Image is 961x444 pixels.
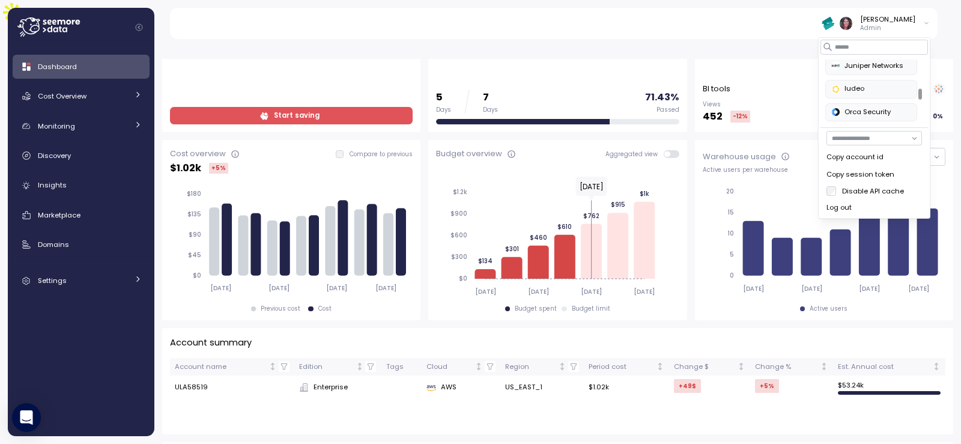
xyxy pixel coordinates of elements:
[584,358,669,376] th: Period costNot sorted
[674,379,701,393] div: +49 $
[175,362,267,373] div: Account name
[483,106,498,114] div: Days
[386,362,417,373] div: Tags
[356,362,364,371] div: Not sorted
[703,109,723,125] p: 452
[188,251,201,259] tspan: $45
[350,150,413,159] p: Compare to previous
[13,144,150,168] a: Discovery
[500,358,584,376] th: RegionNot sorted
[268,362,277,371] div: Not sorted
[730,251,734,258] tspan: 5
[730,272,734,279] tspan: 0
[645,90,679,106] p: 71.43 %
[750,358,833,376] th: Change %Not sorted
[801,285,822,293] tspan: [DATE]
[475,288,496,296] tspan: [DATE]
[170,376,294,400] td: ULA58519
[38,151,71,160] span: Discovery
[132,23,147,32] button: Collapse navigation
[13,233,150,257] a: Domains
[727,230,734,237] tspan: 10
[38,180,67,190] span: Insights
[261,305,300,313] div: Previous cost
[703,151,776,163] div: Warehouse usage
[557,223,572,231] tspan: $610
[38,240,69,249] span: Domains
[38,276,67,285] span: Settings
[572,305,610,313] div: Budget limit
[838,362,930,373] div: Est. Annual cost
[860,24,915,32] p: Admin
[820,362,828,371] div: Not sorted
[13,114,150,138] a: Monitoring
[656,362,664,371] div: Not sorted
[426,362,473,373] div: Cloud
[450,210,467,217] tspan: $900
[453,188,467,196] tspan: $1.2k
[12,403,41,432] div: Open Intercom Messenger
[209,163,228,174] div: +5 %
[611,201,625,208] tspan: $915
[656,106,679,114] div: Passed
[436,90,451,106] p: 5
[703,166,945,174] div: Active users per warehouse
[605,150,664,158] span: Aggregated view
[451,253,467,261] tspan: $300
[38,91,86,101] span: Cost Overview
[13,203,150,227] a: Marketplace
[833,358,945,376] th: Est. Annual costNot sorted
[13,55,150,79] a: Dashboard
[826,202,922,213] div: Log out
[832,107,911,118] div: Orca Security
[170,358,294,376] th: Account nameNot sorted
[13,174,150,198] a: Insights
[669,358,750,376] th: Change $Not sorted
[832,84,911,95] div: ludeo
[726,187,734,195] tspan: 20
[743,285,764,293] tspan: [DATE]
[38,62,77,71] span: Dashboard
[840,17,852,29] img: ACg8ocLDuIZlR5f2kIgtapDwVC7yp445s3OgbrQTIAV7qYj8P05r5pI=s96-c
[640,190,649,198] tspan: $1k
[210,285,231,293] tspan: [DATE]
[459,275,467,282] tspan: $0
[826,152,922,163] div: Copy account id
[326,285,347,293] tspan: [DATE]
[421,358,500,376] th: CloudNot sorted
[274,108,320,124] span: Start saving
[187,210,201,218] tspan: $135
[189,231,201,239] tspan: $90
[703,100,750,109] p: Views
[436,148,502,160] div: Budget overview
[375,285,396,293] tspan: [DATE]
[634,288,655,296] tspan: [DATE]
[170,336,252,350] p: Account summary
[478,257,493,265] tspan: $134
[584,376,669,400] td: $1.02k
[500,376,584,400] td: US_EAST_1
[589,362,654,373] div: Period cost
[932,362,941,371] div: Not sorted
[580,181,604,192] text: [DATE]
[268,285,289,293] tspan: [DATE]
[810,305,847,313] div: Active users
[318,305,332,313] div: Cost
[426,382,496,393] div: AWS
[822,17,834,29] img: 6732f606e2646a5b535b1927.PNG
[170,148,226,160] div: Cost overview
[836,186,904,196] label: Disable API cache
[832,85,840,93] img: 674ed23b375e5a52cb36cc49.PNG
[826,169,922,180] div: Copy session token
[908,285,929,293] tspan: [DATE]
[703,83,730,95] p: BI tools
[581,288,602,296] tspan: [DATE]
[187,190,201,198] tspan: $180
[674,362,735,373] div: Change $
[474,362,483,371] div: Not sorted
[450,231,467,239] tspan: $600
[170,107,413,124] a: Start saving
[859,285,880,293] tspan: [DATE]
[530,234,547,242] tspan: $460
[528,288,549,296] tspan: [DATE]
